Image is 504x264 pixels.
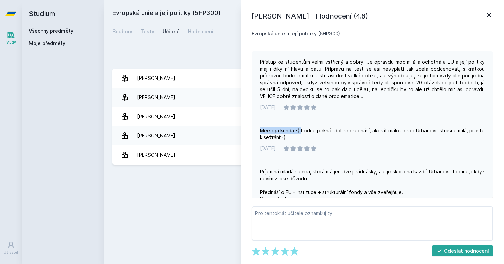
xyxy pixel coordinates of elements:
a: Soubory [112,25,132,38]
a: Testy [141,25,154,38]
div: Hodnocení [188,28,213,35]
div: [PERSON_NAME] [137,148,175,162]
div: | [278,104,280,111]
div: Přístup ke studentům velmi vstřícný a dobrý. Je opravdu moc milá a ochotná a EU a její politiky m... [260,59,485,100]
a: [PERSON_NAME] 1 hodnocení 5.0 [112,126,496,145]
a: Hodnocení [188,25,213,38]
div: [PERSON_NAME] [137,129,175,143]
div: Study [6,40,16,45]
h2: Evropská unie a její politiky (5HP300) [112,8,419,19]
div: Testy [141,28,154,35]
a: Uživatel [1,238,21,259]
div: Učitelé [163,28,180,35]
a: [PERSON_NAME] 1 hodnocení 4.0 [112,69,496,88]
span: Moje předměty [29,40,65,47]
div: [PERSON_NAME] [137,71,175,85]
a: [PERSON_NAME] 5 hodnocení 2.4 [112,145,496,165]
div: | [278,145,280,152]
div: Soubory [112,28,132,35]
a: Učitelé [163,25,180,38]
div: [PERSON_NAME] [137,110,175,123]
a: [PERSON_NAME] 10 hodnocení 4.8 [112,107,496,126]
a: Všechny předměty [29,28,73,34]
a: Study [1,27,21,48]
div: [DATE] [260,104,276,111]
div: Meeega kunda:-) hodně pěkná, dobře přednáší, akorát málo oproti Urbanovi, strašně milá, prostě k ... [260,127,485,141]
a: [PERSON_NAME] 4 hodnocení 2.5 [112,88,496,107]
div: [DATE] [260,145,276,152]
div: Příjemná mladá slečna, která má jen dvě přádnášky, ale je skoro na každé Urbanově hodině, i když ... [260,168,485,203]
div: Uživatel [4,250,18,255]
div: [PERSON_NAME] [137,91,175,104]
